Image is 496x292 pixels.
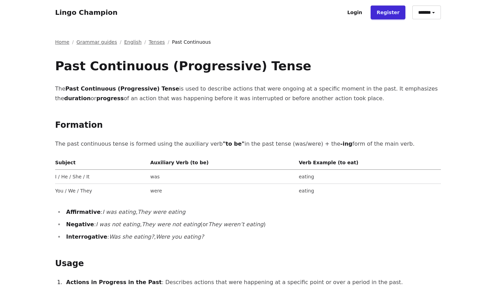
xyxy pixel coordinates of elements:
th: Auxiliary Verb (to be) [147,158,296,170]
span: Past Continuous [172,39,211,45]
td: was [147,169,296,184]
strong: duration [64,95,91,102]
li: : , [64,232,441,242]
span: / [168,39,169,45]
a: Tenses [149,39,165,45]
a: Register [371,6,405,19]
th: Verb Example (to eat) [296,158,441,170]
h2: Formation [55,120,441,131]
td: eating [296,184,441,198]
em: I was eating [102,209,136,215]
span: / [144,39,146,45]
td: You / We / They [55,184,147,198]
h2: Usage [55,258,441,269]
strong: Interrogative [66,233,107,240]
strong: Negative [66,221,94,228]
em: I was not eating [96,221,140,228]
td: eating [296,169,441,184]
a: Home [55,39,69,45]
span: / [72,39,74,45]
strong: Past Continuous (Progressive) Tense [65,85,179,92]
a: Login [341,6,368,19]
p: The is used to describe actions that were ongoing at a specific moment in the past. It emphasizes... [55,84,441,103]
em: They weren’t eating [208,221,263,228]
strong: -ing [340,140,352,147]
p: The past continuous tense is formed using the auxiliary verb in the past tense (was/were) + the f... [55,139,441,149]
strong: Affirmative [66,209,101,215]
a: English [124,39,142,45]
li: : , [64,207,441,217]
strong: progress [96,95,124,102]
span: / [120,39,122,45]
strong: "to be" [223,140,245,147]
em: They were not eating [142,221,200,228]
a: Grammar guides [76,39,117,45]
strong: Actions in Progress in the Past [66,279,162,285]
td: were [147,184,296,198]
em: They were eating [137,209,185,215]
th: Subject [55,158,147,170]
td: I / He / She / It [55,169,147,184]
a: Lingo Champion [55,8,117,17]
em: Was she eating? [109,233,154,240]
nav: Breadcrumb [55,39,441,45]
h1: Past Continuous (Progressive) Tense [55,59,441,73]
li: : , (or ) [64,220,441,229]
em: Were you eating? [156,233,204,240]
